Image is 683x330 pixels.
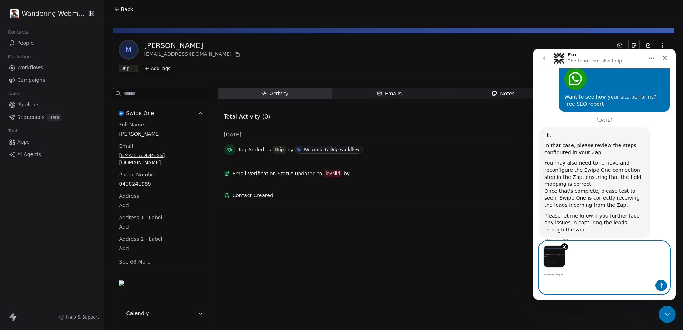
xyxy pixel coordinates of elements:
[297,147,301,152] div: W
[17,76,45,84] span: Campaigns
[119,245,203,252] span: Add
[533,49,676,300] iframe: Intercom live chat
[17,101,39,109] span: Pipelines
[115,255,155,268] button: See 68 More
[5,89,24,99] span: Sales
[5,51,34,62] span: Marketing
[118,171,158,178] span: Phone Number
[144,40,242,50] div: [PERSON_NAME]
[59,314,99,320] a: Help & Support
[304,147,359,152] div: Welcome & Drip workflow
[121,65,130,72] div: Drip
[10,9,19,18] img: logo.png
[344,170,350,177] span: by
[119,180,203,187] span: 0490241989
[6,74,98,86] a: Campaigns
[224,131,241,138] span: [DATE]
[118,235,164,242] span: Address 2 - Label
[141,65,173,72] button: Add Tags
[113,105,209,121] button: Swipe OneSwipe One
[126,110,154,117] span: Swipe One
[17,151,41,158] span: AI Agents
[119,111,124,116] img: Swipe One
[9,7,82,20] button: Wandering Webmaster
[224,113,270,120] span: Total Activity (0)
[5,27,31,37] span: Contacts
[6,149,98,160] a: AI Agents
[275,146,284,153] div: Drip
[326,170,340,177] div: invalid
[17,114,44,121] span: Sequences
[126,310,149,317] span: Calendly
[21,9,85,18] span: Wandering Webmaster
[295,170,323,177] span: updated to
[118,142,135,150] span: Email
[119,223,203,230] span: Add
[6,111,98,123] a: SequencesBeta
[144,50,242,59] div: [EMAIL_ADDRESS][DOMAIN_NAME]
[110,3,138,16] button: Back
[118,214,164,221] span: Address 1 - Label
[265,146,271,153] span: as
[17,64,43,71] span: Workflows
[377,90,402,97] div: Emails
[66,314,99,320] span: Help & Support
[119,152,203,166] span: [EMAIL_ADDRESS][DOMAIN_NAME]
[119,202,203,209] span: Add
[6,37,98,49] a: People
[121,6,133,13] span: Back
[113,121,209,270] div: Swipe OneSwipe One
[6,136,98,148] a: Apps
[233,192,632,199] span: Contact Created
[659,306,676,323] iframe: Intercom live chat
[17,39,34,47] span: People
[233,170,294,177] span: Email Verification Status
[6,62,98,74] a: Workflows
[492,90,514,97] div: Notes
[47,114,61,121] span: Beta
[120,41,137,58] span: M
[118,192,141,200] span: Address
[119,130,203,137] span: [PERSON_NAME]
[5,126,23,136] span: Tools
[6,99,98,111] a: Pipelines
[238,146,264,153] span: Tag Added
[287,146,293,153] span: by
[17,138,30,146] span: Apps
[118,121,146,128] span: Full Name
